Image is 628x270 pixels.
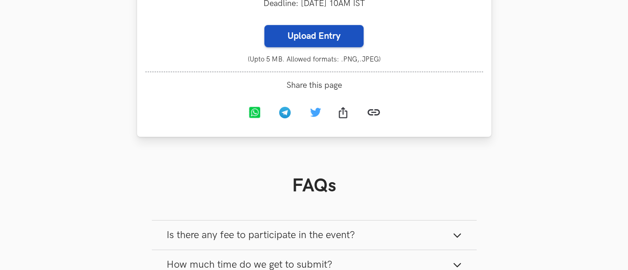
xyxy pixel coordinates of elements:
a: Copy link [360,98,388,129]
a: Share [329,100,360,128]
a: Telegram [271,100,302,128]
img: Whatsapp [249,107,260,118]
label: Upload Entry [264,25,364,47]
span: Is there any fee to participate in the event? [167,229,355,241]
img: Telegram [279,107,291,118]
button: Is there any fee to participate in the event? [152,221,477,250]
span: Share this page [145,80,483,90]
h1: FAQs [152,175,477,197]
img: Share [339,107,347,118]
small: (Upto 5 MB. Allowed formats: .PNG,.JPEG) [145,55,483,63]
a: Whatsapp [241,100,271,128]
